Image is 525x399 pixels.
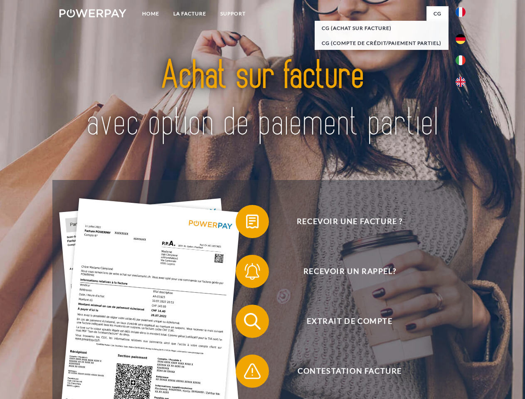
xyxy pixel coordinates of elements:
[248,305,451,338] span: Extrait de compte
[135,6,166,21] a: Home
[79,40,446,159] img: title-powerpay_fr.svg
[242,211,263,232] img: qb_bill.svg
[456,34,466,44] img: de
[236,305,452,338] button: Extrait de compte
[59,9,126,17] img: logo-powerpay-white.svg
[242,311,263,332] img: qb_search.svg
[236,205,452,238] button: Recevoir une facture ?
[426,6,449,21] a: CG
[242,361,263,382] img: qb_warning.svg
[248,255,451,288] span: Recevoir un rappel?
[248,355,451,388] span: Contestation Facture
[213,6,253,21] a: Support
[236,255,452,288] button: Recevoir un rappel?
[315,36,449,51] a: CG (Compte de crédit/paiement partiel)
[236,355,452,388] button: Contestation Facture
[166,6,213,21] a: LA FACTURE
[456,55,466,65] img: it
[315,21,449,36] a: CG (achat sur facture)
[248,205,451,238] span: Recevoir une facture ?
[242,261,263,282] img: qb_bell.svg
[456,7,466,17] img: fr
[456,77,466,87] img: en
